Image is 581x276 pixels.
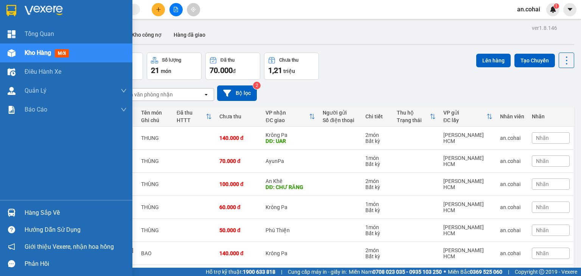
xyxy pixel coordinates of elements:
div: Phú Thiện [266,227,315,233]
span: Quản Lý [25,86,47,95]
div: Phản hồi [25,258,127,270]
div: Chưa thu [279,57,298,63]
div: Bất kỳ [365,253,389,259]
div: Chưa thu [219,113,258,119]
span: 1 [555,3,558,9]
div: 2 món [365,247,389,253]
div: An Khê [266,178,315,184]
span: đ [233,68,236,74]
div: [PERSON_NAME] HCM [443,132,492,144]
img: warehouse-icon [8,87,16,95]
span: question-circle [8,226,15,233]
button: Bộ lọc [217,85,257,101]
div: ver 1.8.146 [532,24,557,32]
img: solution-icon [8,106,16,114]
div: Số lượng [162,57,181,63]
svg: open [203,91,209,98]
div: [PERSON_NAME] HCM [443,201,492,213]
span: notification [8,243,15,250]
span: Báo cáo [25,105,47,114]
div: [PERSON_NAME] HCM [443,224,492,236]
div: 2 món [365,178,389,184]
div: THÙNG [141,181,169,187]
button: Chưa thu1,21 triệu [264,53,319,80]
div: DĐ: CHƯ RĂNG [266,184,315,190]
span: Nhãn [536,250,549,256]
strong: 1900 633 818 [243,269,275,275]
div: Nhãn [532,113,570,119]
div: VP gửi [443,110,486,116]
span: caret-down [567,6,573,13]
img: warehouse-icon [8,68,16,76]
span: ⚪️ [444,270,446,273]
button: aim [187,3,200,16]
button: caret-down [563,3,576,16]
strong: 0369 525 060 [470,269,502,275]
th: Toggle SortBy [440,107,496,127]
div: Bất kỳ [365,207,389,213]
div: Bất kỳ [365,138,389,144]
div: Bất kỳ [365,161,389,167]
div: an.cohai [500,227,524,233]
span: triệu [283,68,295,74]
th: Toggle SortBy [393,107,440,127]
div: Trạng thái [397,117,430,123]
span: message [8,260,15,267]
span: Nhãn [536,204,549,210]
div: AyunPa [266,158,315,164]
button: Số lượng21món [147,53,202,80]
div: Krông Pa [266,204,315,210]
div: an.cohai [500,204,524,210]
div: Đã thu [177,110,206,116]
span: 21 [151,66,159,75]
button: Kho công nợ [126,26,168,44]
span: down [121,88,127,94]
div: 70.000 đ [219,158,258,164]
div: Người gửi [323,110,358,116]
span: Miền Nam [349,268,442,276]
span: Tổng Quan [25,29,54,39]
span: Giới thiệu Vexere, nhận hoa hồng [25,242,114,251]
span: Điều hành xe [25,67,61,76]
div: 60.000 đ [219,204,258,210]
div: an.cohai [500,135,524,141]
div: 140.000 đ [219,135,258,141]
strong: 0708 023 035 - 0935 103 250 [373,269,442,275]
div: THÙNG [141,158,169,164]
button: Hàng đã giao [168,26,211,44]
div: Thu hộ [397,110,430,116]
div: THÙNG [141,204,169,210]
span: plus [156,7,161,12]
span: Nhãn [536,227,549,233]
span: aim [191,7,196,12]
div: an.cohai [500,250,524,256]
span: copyright [539,269,544,274]
button: Lên hàng [476,54,511,67]
span: Kho hàng [25,49,51,56]
span: 1,21 [268,66,282,75]
div: [PERSON_NAME] HCM [443,155,492,167]
span: | [508,268,509,276]
span: file-add [173,7,179,12]
span: an.cohai [511,5,546,14]
div: [PERSON_NAME] HCM [443,247,492,259]
sup: 2 [253,82,261,89]
sup: 1 [554,3,559,9]
div: ĐC giao [266,117,309,123]
div: VP nhận [266,110,309,116]
img: dashboard-icon [8,30,16,38]
span: Nhãn [536,135,549,141]
img: logo-vxr [6,5,16,16]
div: Ghi chú [141,117,169,123]
div: Bất kỳ [365,230,389,236]
div: Krông Pa [266,250,315,256]
img: icon-new-feature [550,6,556,13]
th: Toggle SortBy [173,107,216,127]
div: Số điện thoại [323,117,358,123]
div: 1 món [365,224,389,230]
img: warehouse-icon [8,49,16,57]
div: Hàng sắp về [25,207,127,219]
div: THÙNG [141,227,169,233]
span: Nhãn [536,181,549,187]
div: Tên món [141,110,169,116]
